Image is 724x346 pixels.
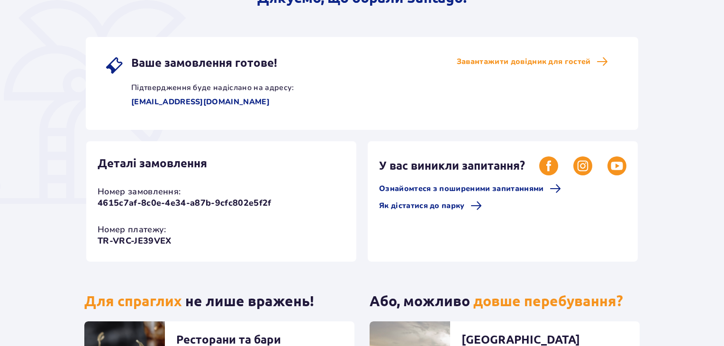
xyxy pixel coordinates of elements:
[379,200,482,211] a: Як дістатися до парку
[84,292,314,310] p: не лише вражень!
[98,224,166,235] p: Номер платежу:
[473,293,623,309] span: довше перебування?
[84,293,182,309] span: Для спраглих
[98,197,271,209] p: 4615c7af-8c0e-4e34-a87b-9cfc802e5f2f
[105,97,270,107] p: [EMAIL_ADDRESS][DOMAIN_NAME]
[370,292,623,310] p: Або, можливо
[457,56,591,67] span: Завантажити довідник для гостей
[379,200,465,211] span: Як дістатися до парку
[607,156,626,175] img: Youtube
[379,183,544,194] span: Ознайомтеся з поширеними запитаннями
[98,186,181,197] p: Номер замовлення:
[539,156,558,175] img: Facebook
[98,235,171,246] p: TR-VRC-JE39VEX
[573,156,592,175] img: Instagram
[105,75,294,93] p: Підтвердження буде надіслано на адресу:
[457,56,608,67] a: Завантажити довідник для гостей
[131,56,277,69] span: Ваше замовлення готове!
[379,159,539,173] p: У вас виникли запитання?
[98,156,207,171] p: Деталі замовлення
[105,56,124,75] img: single ticket icon
[379,183,561,194] a: Ознайомтеся з поширеними запитаннями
